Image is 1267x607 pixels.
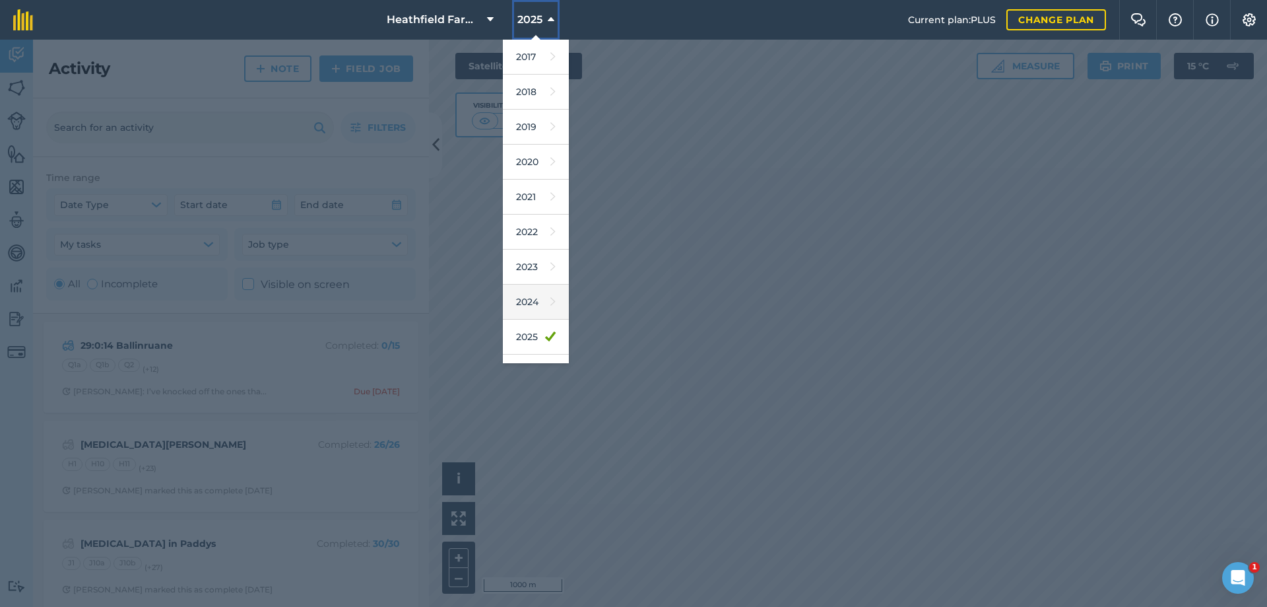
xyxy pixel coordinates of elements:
[503,110,569,145] a: 2019
[1249,562,1260,573] span: 1
[1206,12,1219,28] img: svg+xml;base64,PHN2ZyB4bWxucz0iaHR0cDovL3d3dy53My5vcmcvMjAwMC9zdmciIHdpZHRoPSIxNyIgaGVpZ2h0PSIxNy...
[517,12,542,28] span: 2025
[1241,13,1257,26] img: A cog icon
[503,355,569,390] a: 2026
[908,13,996,27] span: Current plan : PLUS
[503,75,569,110] a: 2018
[1167,13,1183,26] img: A question mark icon
[387,12,482,28] span: Heathfield Farm services.
[13,9,33,30] img: fieldmargin Logo
[1006,9,1106,30] a: Change plan
[1130,13,1146,26] img: Two speech bubbles overlapping with the left bubble in the forefront
[503,215,569,250] a: 2022
[503,40,569,75] a: 2017
[503,250,569,285] a: 2023
[503,145,569,180] a: 2020
[1222,562,1254,594] iframe: Intercom live chat
[503,285,569,320] a: 2024
[503,180,569,215] a: 2021
[503,320,569,355] a: 2025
